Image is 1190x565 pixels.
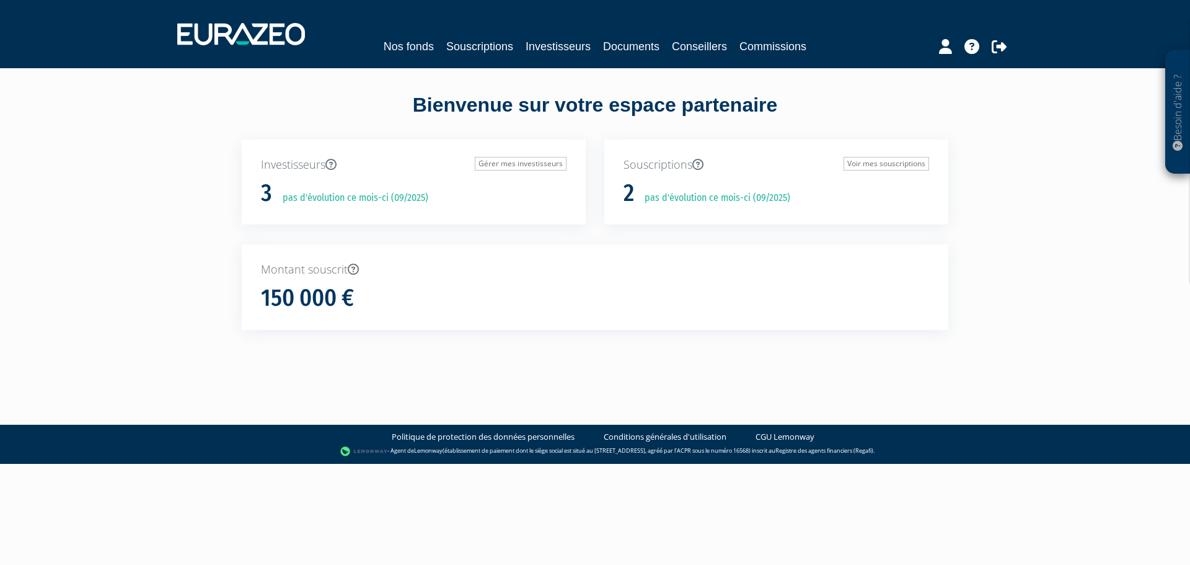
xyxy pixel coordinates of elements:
[261,285,354,311] h1: 150 000 €
[232,91,958,140] div: Bienvenue sur votre espace partenaire
[756,431,814,443] a: CGU Lemonway
[1171,56,1185,168] p: Besoin d'aide ?
[340,445,388,458] img: logo-lemonway.png
[844,157,929,171] a: Voir mes souscriptions
[446,38,513,55] a: Souscriptions
[526,38,591,55] a: Investisseurs
[604,431,726,443] a: Conditions générales d'utilisation
[261,180,272,207] h1: 3
[261,157,566,173] p: Investisseurs
[624,157,929,173] p: Souscriptions
[603,38,659,55] a: Documents
[392,431,575,443] a: Politique de protection des données personnelles
[775,447,873,455] a: Registre des agents financiers (Regafi)
[739,38,806,55] a: Commissions
[636,191,790,205] p: pas d'évolution ce mois-ci (09/2025)
[12,445,1178,458] div: - Agent de (établissement de paiement dont le siège social est situé au [STREET_ADDRESS], agréé p...
[177,23,305,45] img: 1732889491-logotype_eurazeo_blanc_rvb.png
[624,180,634,207] h1: 2
[384,38,434,55] a: Nos fonds
[475,157,566,171] a: Gérer mes investisseurs
[274,191,428,205] p: pas d'évolution ce mois-ci (09/2025)
[672,38,727,55] a: Conseillers
[414,447,443,455] a: Lemonway
[261,262,929,278] p: Montant souscrit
